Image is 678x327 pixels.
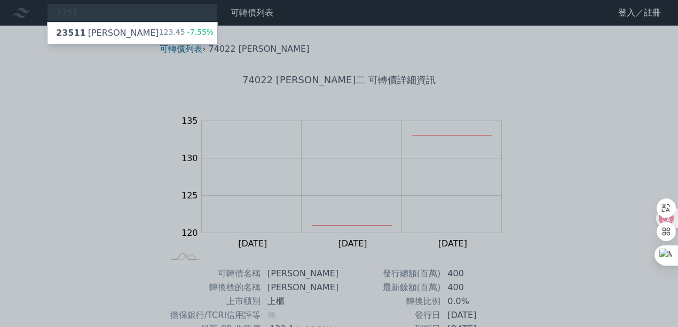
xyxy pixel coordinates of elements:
[159,27,214,39] div: 123.45
[56,27,159,39] div: [PERSON_NAME]
[625,276,678,327] iframe: Chat Widget
[48,22,217,44] a: 23511[PERSON_NAME] 123.45-7.55%
[56,28,86,38] span: 23511
[185,28,214,36] span: -7.55%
